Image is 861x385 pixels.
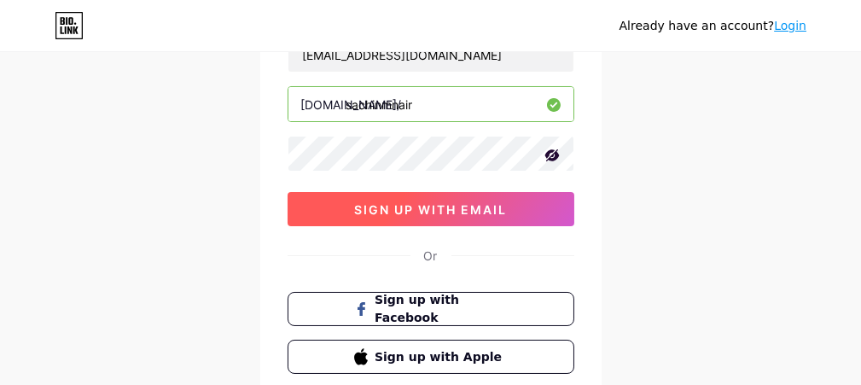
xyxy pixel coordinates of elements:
input: username [288,87,573,121]
button: Sign up with Facebook [288,292,574,326]
button: sign up with email [288,192,574,226]
span: Sign up with Apple [375,348,507,366]
button: Sign up with Apple [288,340,574,374]
div: Or [424,247,438,265]
a: Login [774,19,806,32]
span: sign up with email [354,202,507,217]
input: Email [288,38,573,72]
div: [DOMAIN_NAME]/ [301,96,402,114]
span: Sign up with Facebook [375,291,507,327]
div: Already have an account? [620,17,806,35]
